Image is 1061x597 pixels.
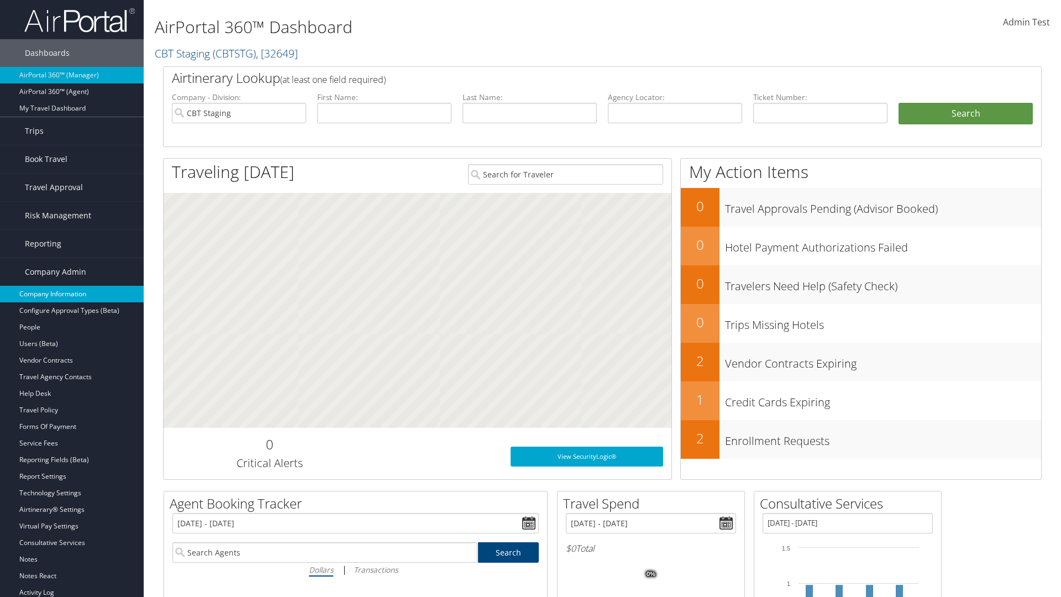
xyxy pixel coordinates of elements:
span: Book Travel [25,145,67,173]
button: Search [899,103,1033,125]
img: airportal-logo.png [24,7,135,33]
h6: Total [566,542,736,554]
a: 2Enrollment Requests [681,420,1041,459]
span: $0 [566,542,576,554]
h3: Enrollment Requests [725,428,1041,449]
h3: Trips Missing Hotels [725,312,1041,333]
span: (at least one field required) [280,74,386,86]
a: 0Travel Approvals Pending (Advisor Booked) [681,188,1041,227]
span: , [ 32649 ] [256,46,298,61]
h2: 2 [681,429,719,448]
a: 0Hotel Payment Authorizations Failed [681,227,1041,265]
i: Dollars [309,564,333,575]
a: 2Vendor Contracts Expiring [681,343,1041,381]
span: Company Admin [25,258,86,286]
h2: Travel Spend [563,494,744,513]
a: 1Credit Cards Expiring [681,381,1041,420]
span: Risk Management [25,202,91,229]
label: Last Name: [463,92,597,103]
span: Trips [25,117,44,145]
h2: Agent Booking Tracker [170,494,547,513]
tspan: 0% [647,571,655,578]
input: Search for Traveler [468,164,663,185]
h2: 0 [172,435,367,454]
h2: Airtinerary Lookup [172,69,960,87]
span: Dashboards [25,39,70,67]
h3: Travel Approvals Pending (Advisor Booked) [725,196,1041,217]
tspan: 1.5 [782,545,790,552]
tspan: 1 [787,580,790,587]
span: ( CBTSTG ) [213,46,256,61]
a: CBT Staging [155,46,298,61]
h3: Credit Cards Expiring [725,389,1041,410]
a: Search [478,542,539,563]
a: Admin Test [1003,6,1050,40]
span: Reporting [25,230,61,258]
input: Search Agents [172,542,477,563]
a: 0Trips Missing Hotels [681,304,1041,343]
label: Ticket Number: [753,92,887,103]
label: First Name: [317,92,451,103]
h1: AirPortal 360™ Dashboard [155,15,752,39]
a: 0Travelers Need Help (Safety Check) [681,265,1041,304]
span: Admin Test [1003,16,1050,28]
div: | [172,563,539,577]
a: View SecurityLogic® [511,447,663,467]
h1: Traveling [DATE] [172,160,295,184]
h3: Critical Alerts [172,455,367,471]
label: Agency Locator: [608,92,742,103]
i: Transactions [354,564,398,575]
h2: 0 [681,235,719,254]
h1: My Action Items [681,160,1041,184]
h3: Travelers Need Help (Safety Check) [725,273,1041,294]
h2: 2 [681,352,719,370]
h2: Consultative Services [760,494,941,513]
h3: Hotel Payment Authorizations Failed [725,234,1041,255]
h2: 0 [681,274,719,293]
h3: Vendor Contracts Expiring [725,350,1041,371]
h2: 1 [681,390,719,409]
label: Company - Division: [172,92,306,103]
h2: 0 [681,197,719,216]
h2: 0 [681,313,719,332]
span: Travel Approval [25,174,83,201]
